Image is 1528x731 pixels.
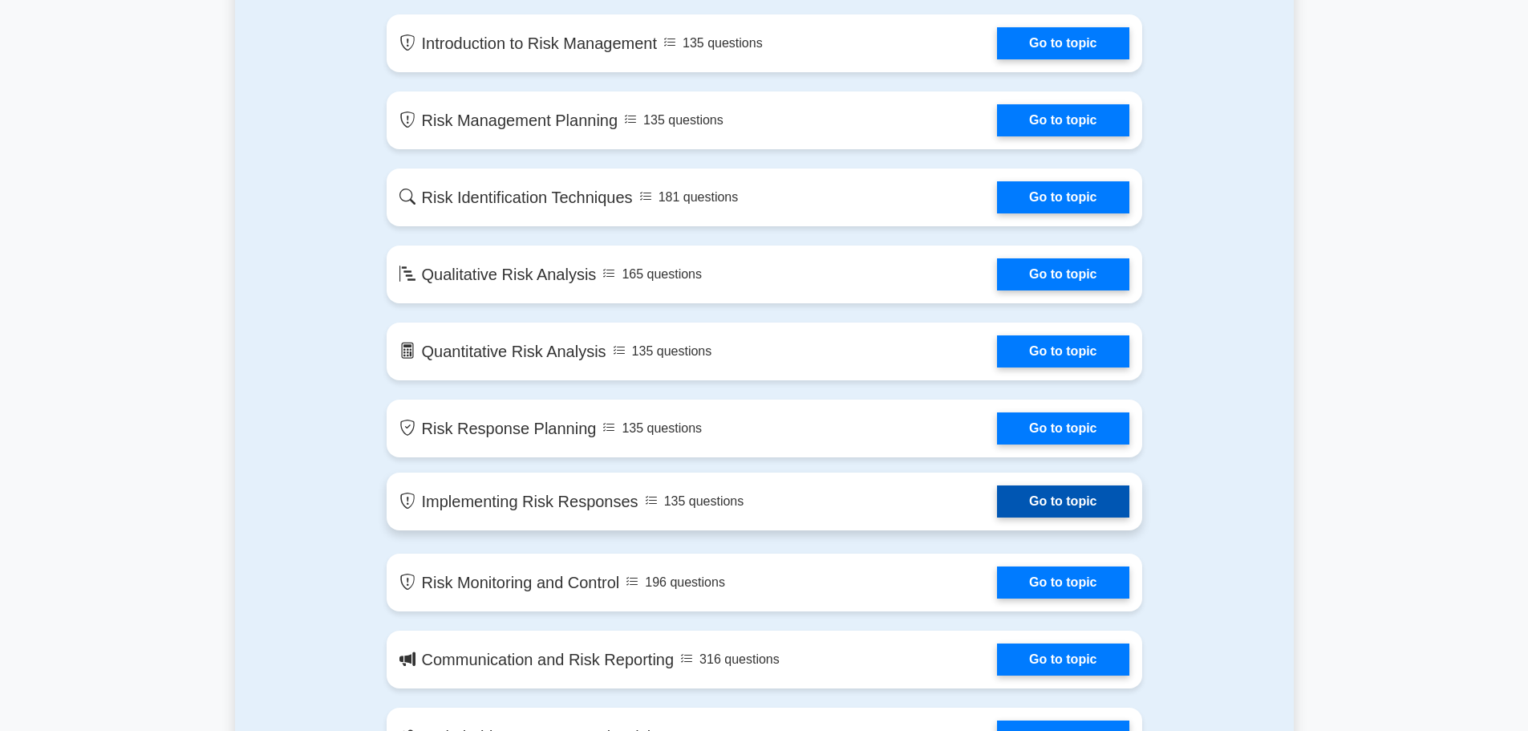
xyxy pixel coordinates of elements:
a: Go to topic [997,104,1129,136]
a: Go to topic [997,258,1129,290]
a: Go to topic [997,181,1129,213]
a: Go to topic [997,27,1129,59]
a: Go to topic [997,412,1129,445]
a: Go to topic [997,644,1129,676]
a: Go to topic [997,335,1129,368]
a: Go to topic [997,485,1129,518]
a: Go to topic [997,567,1129,599]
